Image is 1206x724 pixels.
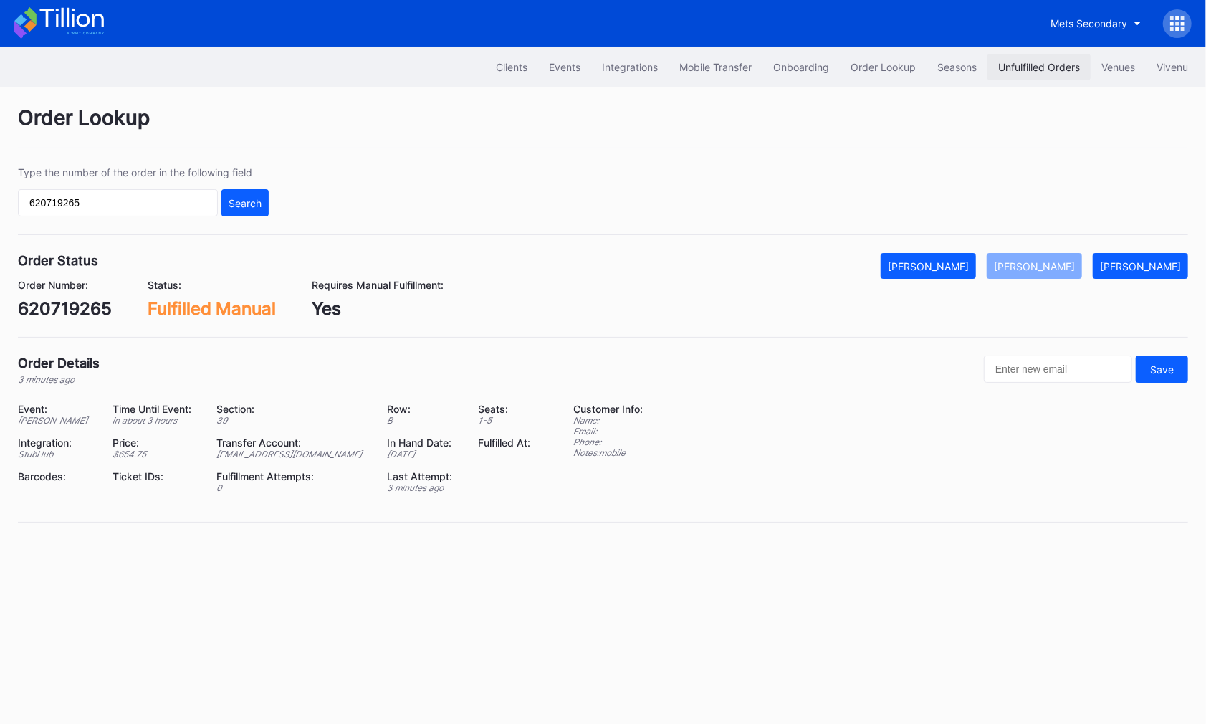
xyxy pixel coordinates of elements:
[478,437,537,449] div: Fulfilled At:
[216,470,369,482] div: Fulfillment Attempts:
[669,54,762,80] button: Mobile Transfer
[18,356,100,371] div: Order Details
[18,166,269,178] div: Type the number of the order in the following field
[229,197,262,209] div: Search
[888,260,969,272] div: [PERSON_NAME]
[18,105,1188,148] div: Order Lookup
[18,253,98,268] div: Order Status
[496,61,527,73] div: Clients
[762,54,840,80] button: Onboarding
[987,54,1091,80] button: Unfulfilled Orders
[851,61,916,73] div: Order Lookup
[221,189,269,216] button: Search
[1093,253,1188,279] button: [PERSON_NAME]
[388,403,460,415] div: Row:
[1091,54,1146,80] button: Venues
[113,437,198,449] div: Price:
[573,426,643,437] div: Email:
[113,415,198,426] div: in about 3 hours
[18,279,112,291] div: Order Number:
[998,61,1080,73] div: Unfulfilled Orders
[18,189,218,216] input: GT59662
[18,437,95,449] div: Integration:
[1100,260,1181,272] div: [PERSON_NAME]
[1051,17,1127,29] div: Mets Secondary
[148,279,276,291] div: Status:
[216,437,369,449] div: Transfer Account:
[573,447,643,458] div: Notes: mobile
[312,298,444,319] div: Yes
[216,415,369,426] div: 39
[312,279,444,291] div: Requires Manual Fulfillment:
[927,54,987,80] button: Seasons
[1150,363,1174,376] div: Save
[388,415,460,426] div: B
[18,374,100,385] div: 3 minutes ago
[937,61,977,73] div: Seasons
[216,449,369,459] div: [EMAIL_ADDRESS][DOMAIN_NAME]
[478,415,537,426] div: 1 - 5
[538,54,591,80] button: Events
[485,54,538,80] button: Clients
[388,482,460,493] div: 3 minutes ago
[840,54,927,80] button: Order Lookup
[573,403,643,415] div: Customer Info:
[1146,54,1199,80] button: Vivenu
[602,61,658,73] div: Integrations
[984,356,1132,383] input: Enter new email
[388,437,460,449] div: In Hand Date:
[478,403,537,415] div: Seats:
[18,298,112,319] div: 620719265
[1101,61,1135,73] div: Venues
[18,470,95,482] div: Barcodes:
[113,449,198,459] div: $ 654.75
[216,482,369,493] div: 0
[113,403,198,415] div: Time Until Event:
[388,449,460,459] div: [DATE]
[994,260,1075,272] div: [PERSON_NAME]
[18,415,95,426] div: [PERSON_NAME]
[1136,356,1188,383] button: Save
[773,61,829,73] div: Onboarding
[113,470,198,482] div: Ticket IDs:
[148,298,276,319] div: Fulfilled Manual
[1157,61,1188,73] div: Vivenu
[987,253,1082,279] button: [PERSON_NAME]
[18,449,95,459] div: StubHub
[591,54,669,80] button: Integrations
[18,403,95,415] div: Event:
[388,470,460,482] div: Last Attempt:
[216,403,369,415] div: Section:
[881,253,976,279] button: [PERSON_NAME]
[573,415,643,426] div: Name:
[679,61,752,73] div: Mobile Transfer
[573,437,643,447] div: Phone:
[1040,10,1152,37] button: Mets Secondary
[549,61,580,73] div: Events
